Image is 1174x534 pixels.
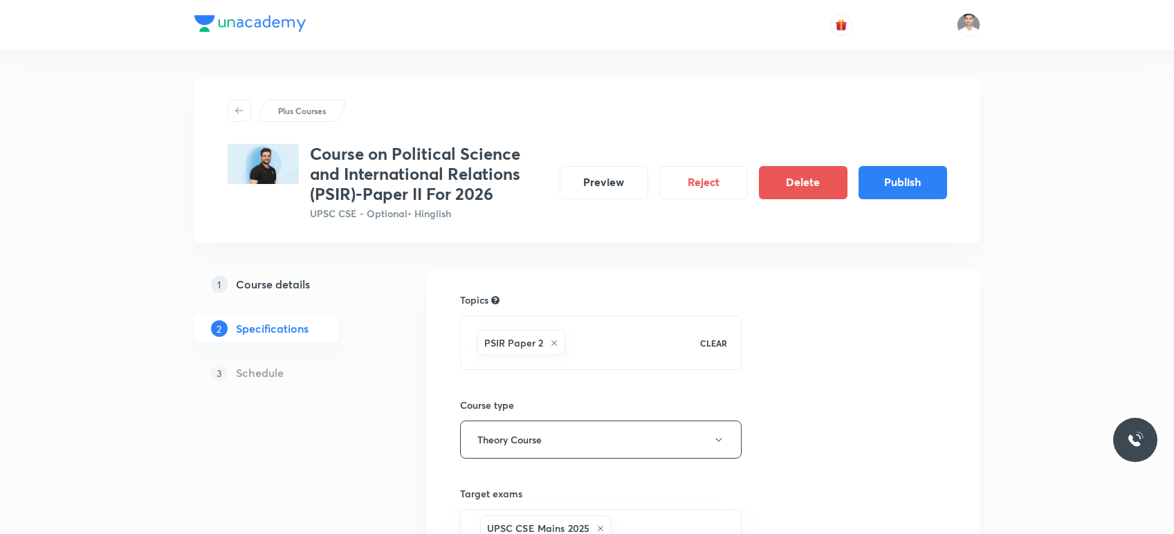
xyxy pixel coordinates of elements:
h5: Course details [236,276,310,293]
p: 2 [211,320,228,337]
button: Reject [659,166,748,199]
h3: Course on Political Science and International Relations (PSIR)-Paper II For 2026 [310,144,549,203]
img: Company Logo [194,15,306,32]
button: Delete [759,166,847,199]
button: Theory Course [460,421,742,459]
h5: Specifications [236,320,309,337]
p: 1 [211,276,228,293]
h6: PSIR Paper 2 [484,335,543,350]
p: UPSC CSE - Optional • Hinglish [310,206,549,221]
button: avatar [830,14,852,36]
p: 3 [211,365,228,381]
img: avatar [835,19,847,31]
a: 1Course details [194,270,383,298]
img: Mant Lal [957,13,980,37]
h5: Schedule [236,365,284,381]
img: ttu [1127,432,1144,448]
p: CLEAR [700,337,727,349]
img: 97FCEE21-A4AE-42B6-8F65-76AD07C2EF6A_plus.png [228,144,299,184]
h6: Course type [460,398,742,412]
p: Plus Courses [278,104,326,117]
a: Company Logo [194,15,306,35]
h6: Topics [460,293,488,307]
button: Preview [560,166,648,199]
button: Open [733,528,736,531]
button: Publish [859,166,947,199]
div: Search for topics [491,294,499,306]
h6: Target exams [460,486,742,501]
